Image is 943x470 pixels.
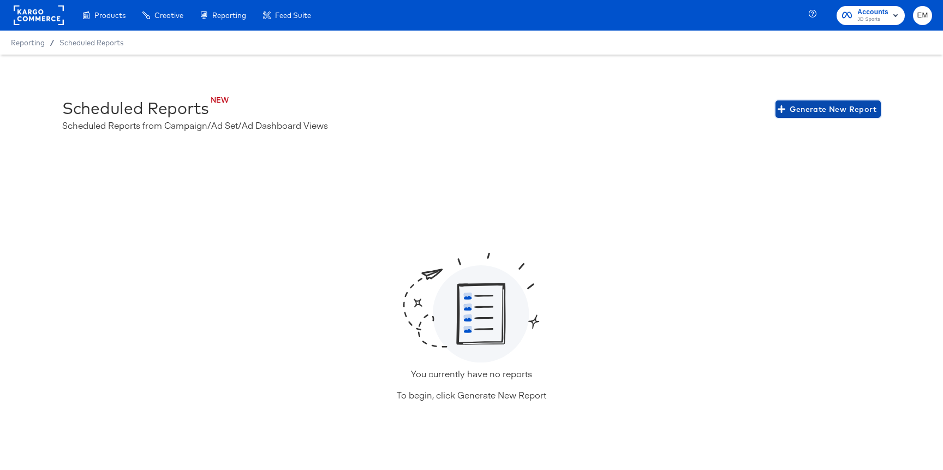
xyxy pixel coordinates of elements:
div: To begin, click Generate New Report [392,384,551,406]
span: Creative [154,11,183,20]
span: JD Sports [857,15,888,24]
span: Accounts [857,7,888,18]
div: You currently have no reports [407,363,536,384]
div: Scheduled Reports [62,97,209,119]
span: Reporting [11,38,45,47]
span: / [45,38,59,47]
div: NEW [82,95,229,105]
span: EM [917,9,928,22]
span: Feed Suite [275,11,311,20]
button: AccountsJD Sports [837,6,905,25]
button: EM [913,6,932,25]
button: Generate New Report [775,100,881,118]
span: Reporting [212,11,246,20]
span: Generate New Report [780,103,876,116]
span: Products [94,11,126,20]
div: Scheduled Reports from Campaign/Ad Set/Ad Dashboard Views [62,119,328,132]
a: Scheduled Reports [59,38,123,47]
